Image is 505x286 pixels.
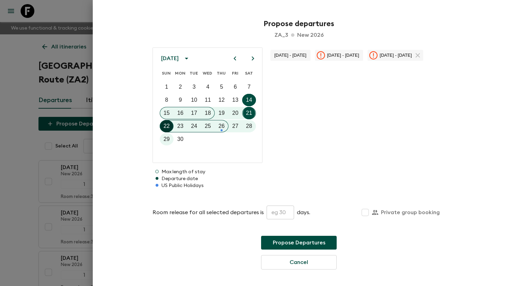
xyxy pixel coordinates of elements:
[188,66,200,80] span: Tuesday
[246,122,252,130] p: 28
[165,83,168,91] p: 1
[153,208,264,217] p: Room release for all selected departures is
[164,109,170,117] p: 15
[191,96,197,104] p: 10
[243,66,255,80] span: Saturday
[153,182,445,189] p: US Public Holidays
[234,83,237,91] p: 6
[106,19,491,28] h2: Propose departures
[297,208,310,217] p: days.
[164,122,170,130] p: 22
[177,135,183,143] p: 30
[229,66,241,80] span: Friday
[201,66,214,80] span: Wednesday
[164,135,170,143] p: 29
[261,236,337,250] button: Propose Departures
[177,109,183,117] p: 16
[165,96,168,104] p: 8
[218,109,225,117] p: 19
[205,109,211,117] p: 18
[261,255,337,269] button: Cancel
[247,53,259,64] button: Next month
[218,96,225,104] p: 12
[267,206,294,219] input: eg 30
[218,122,225,130] p: 26
[220,83,223,91] p: 5
[174,66,186,80] span: Monday
[375,53,416,58] span: [DATE] - [DATE]
[181,53,192,64] button: calendar view is open, switch to year view
[232,96,238,104] p: 13
[232,122,238,130] p: 27
[179,96,182,104] p: 9
[177,122,183,130] p: 23
[179,83,182,91] p: 2
[160,66,172,80] span: Sunday
[153,175,445,182] p: Departure date
[229,53,241,64] button: Previous month
[248,83,251,91] p: 7
[215,66,227,80] span: Thursday
[297,31,324,39] p: New 2026
[153,168,445,175] p: Max length of stay
[205,96,211,104] p: 11
[381,208,440,217] p: Private group booking
[232,109,238,117] p: 20
[274,31,288,39] p: za_3
[161,55,179,62] div: [DATE]
[368,50,423,61] div: [DATE] - [DATE]
[191,122,197,130] p: 24
[323,53,363,58] span: [DATE] - [DATE]
[193,83,196,91] p: 3
[205,122,211,130] p: 25
[191,109,197,117] p: 17
[270,53,311,58] span: [DATE] - [DATE]
[206,83,210,91] p: 4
